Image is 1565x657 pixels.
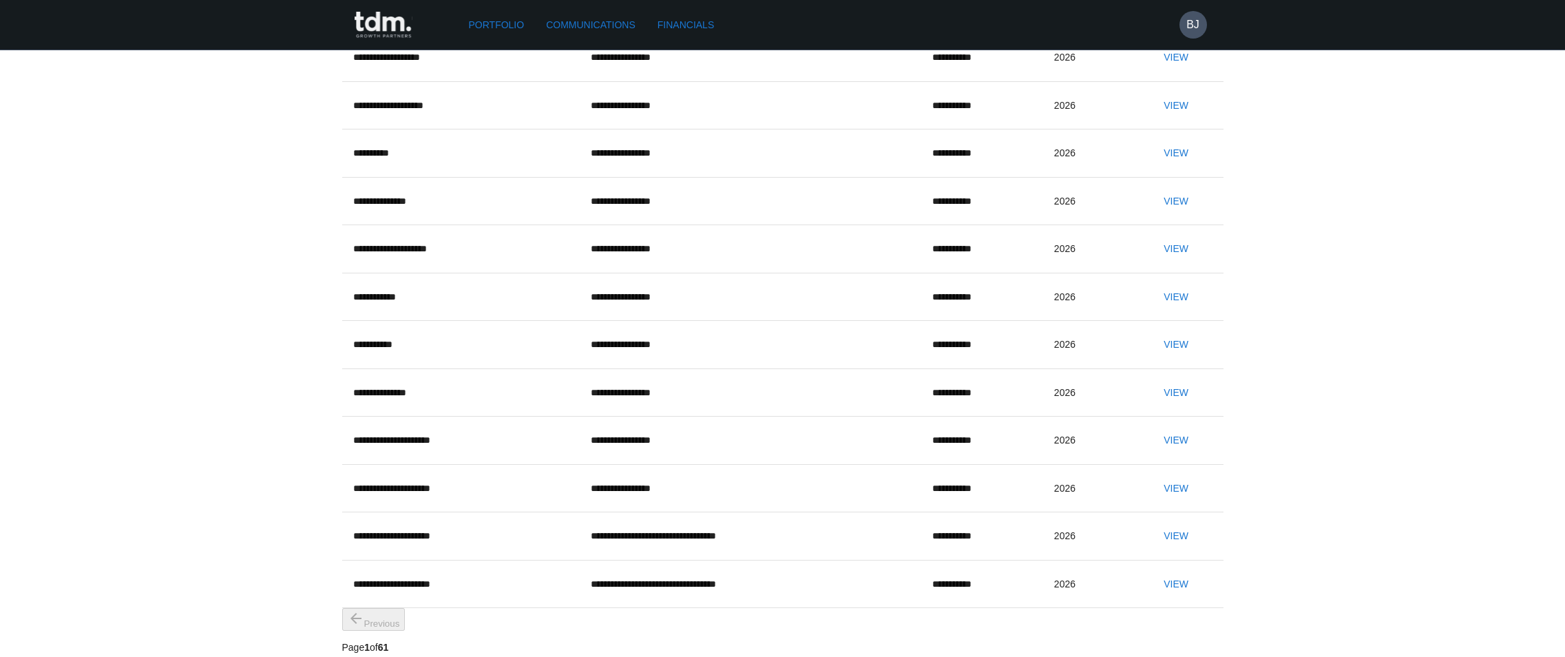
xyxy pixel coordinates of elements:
[1154,140,1198,166] button: View
[1154,236,1198,262] button: View
[540,12,641,38] a: Communications
[652,12,720,38] a: Financials
[1043,417,1143,465] td: 2026
[1043,464,1143,512] td: 2026
[1186,17,1199,33] h6: BJ
[1154,428,1198,453] button: View
[342,640,406,655] p: Page of
[1154,523,1198,549] button: View
[1043,225,1143,273] td: 2026
[1043,129,1143,178] td: 2026
[1043,273,1143,321] td: 2026
[1043,512,1143,561] td: 2026
[1043,368,1143,417] td: 2026
[1154,572,1198,597] button: View
[1043,177,1143,225] td: 2026
[1043,81,1143,129] td: 2026
[1154,476,1198,501] button: View
[378,642,389,653] b: 61
[463,12,530,38] a: Portfolio
[1043,560,1143,608] td: 2026
[1154,45,1198,70] button: View
[364,642,370,653] b: 1
[1154,93,1198,118] button: View
[1043,34,1143,82] td: 2026
[1154,189,1198,214] button: View
[1179,11,1207,39] button: BJ
[342,608,406,631] button: previous page
[1154,332,1198,357] button: View
[1154,284,1198,310] button: View
[1043,321,1143,369] td: 2026
[1154,380,1198,406] button: View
